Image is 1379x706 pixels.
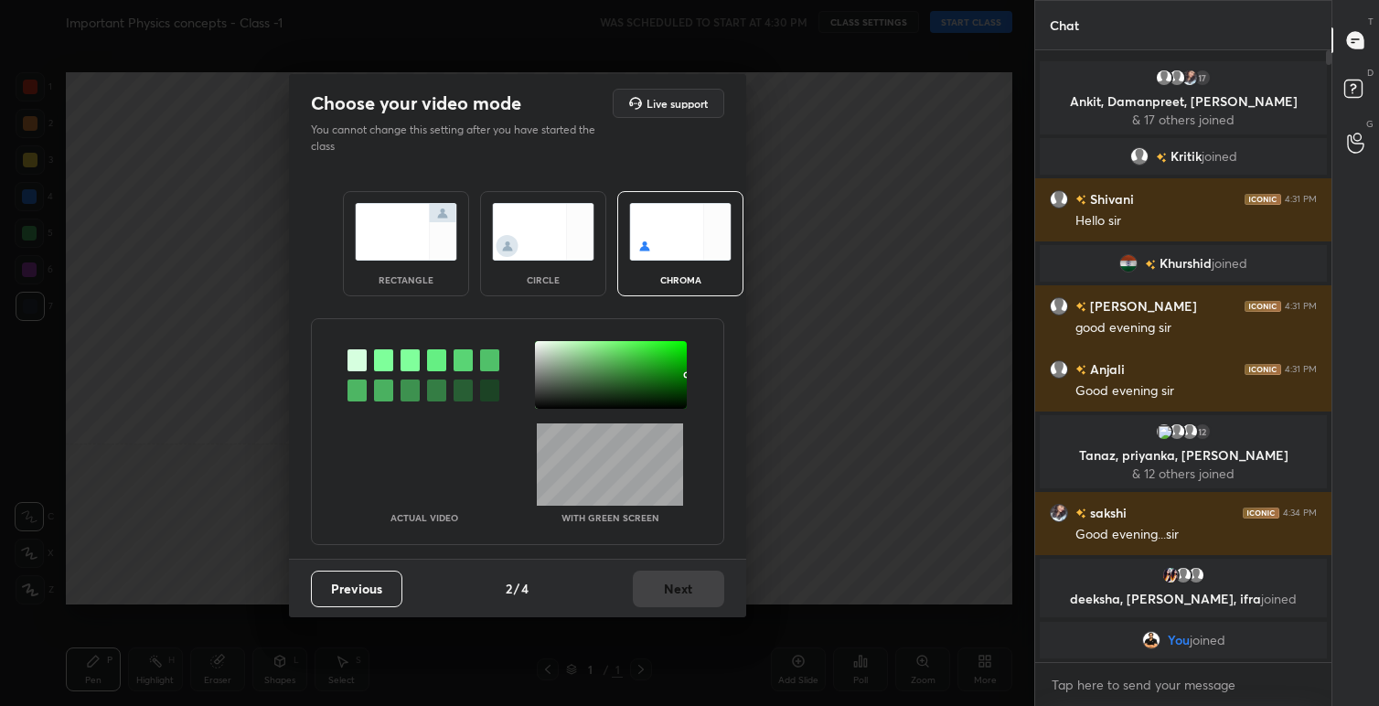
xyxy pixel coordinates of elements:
[1168,633,1190,647] span: You
[1142,631,1160,649] img: 68828f2a410943e2a6c0e86478c47eba.jpg
[311,91,521,115] h2: Choose your video mode
[311,571,402,607] button: Previous
[1168,423,1186,441] img: default.png
[514,579,519,598] h4: /
[1181,423,1199,441] img: default.png
[355,203,457,261] img: normalScreenIcon.ae25ed63.svg
[1168,69,1186,87] img: default.png
[561,513,659,522] p: With green screen
[1051,94,1316,109] p: Ankit, Damanpreet, [PERSON_NAME]
[644,275,717,284] div: chroma
[1243,508,1279,519] img: iconic-dark.1390631f.png
[1285,301,1317,312] div: 4:31 PM
[1050,504,1068,522] img: 762de0928b264f06a0a8c80b75ac3b4b.jpg
[1075,302,1086,312] img: no-rating-badge.077c3623.svg
[1051,112,1316,127] p: & 17 others joined
[1367,66,1374,80] p: D
[1212,256,1247,271] span: joined
[1050,190,1068,209] img: default.png
[1261,590,1297,607] span: joined
[369,275,443,284] div: rectangle
[1086,189,1134,209] h6: Shivani
[1075,319,1317,337] div: good evening sir
[1245,301,1281,312] img: iconic-dark.1390631f.png
[1245,194,1281,205] img: iconic-dark.1390631f.png
[1035,58,1331,662] div: grid
[1368,15,1374,28] p: T
[1075,526,1317,544] div: Good evening...sir
[1156,153,1167,163] img: no-rating-badge.077c3623.svg
[1174,566,1192,584] img: default.png
[1130,147,1149,166] img: default.png
[1051,466,1316,481] p: & 12 others joined
[1161,566,1180,584] img: e86fe7258d5c4d2f9ed62592094bc836.jpg
[1190,633,1225,647] span: joined
[1075,212,1317,230] div: Hello sir
[1366,117,1374,131] p: G
[1051,448,1316,463] p: Tanaz, priyanka, [PERSON_NAME]
[1283,508,1317,519] div: 4:34 PM
[1050,297,1068,316] img: default.png
[1285,364,1317,375] div: 4:31 PM
[1181,69,1199,87] img: 762de0928b264f06a0a8c80b75ac3b4b.jpg
[1171,149,1202,164] span: Kritik
[521,579,529,598] h4: 4
[1051,592,1316,606] p: deeksha, [PERSON_NAME], ifra
[1160,256,1212,271] span: Khurshid
[1050,360,1068,379] img: default.png
[1075,365,1086,375] img: no-rating-badge.077c3623.svg
[647,98,708,109] h5: Live support
[1245,364,1281,375] img: iconic-dark.1390631f.png
[1086,503,1127,522] h6: sakshi
[506,579,512,598] h4: 2
[1075,195,1086,205] img: no-rating-badge.077c3623.svg
[1187,566,1205,584] img: default.png
[1202,149,1237,164] span: joined
[1075,508,1086,519] img: no-rating-badge.077c3623.svg
[1086,359,1125,379] h6: Anjali
[507,275,580,284] div: circle
[1035,1,1094,49] p: Chat
[492,203,594,261] img: circleScreenIcon.acc0effb.svg
[390,513,458,522] p: Actual Video
[1193,423,1212,441] div: 12
[1075,382,1317,401] div: Good evening sir
[311,122,607,155] p: You cannot change this setting after you have started the class
[1119,254,1138,273] img: 2e705564489c42d6be6b218f6cdcc97a.png
[1285,194,1317,205] div: 4:31 PM
[1155,423,1173,441] img: 3
[629,203,732,261] img: chromaScreenIcon.c19ab0a0.svg
[1145,260,1156,270] img: no-rating-badge.077c3623.svg
[1086,296,1197,316] h6: [PERSON_NAME]
[1155,69,1173,87] img: default.png
[1193,69,1212,87] div: 17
